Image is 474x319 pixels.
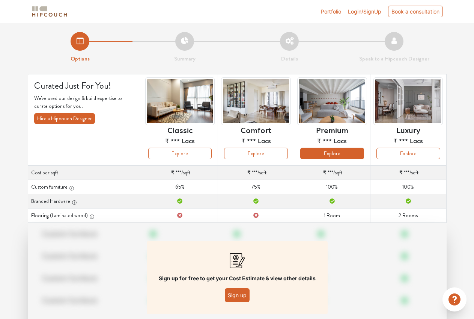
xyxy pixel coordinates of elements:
[348,8,381,15] span: Login/SignUp
[28,194,142,209] th: Branded Hardware
[370,166,446,180] td: /sqft
[370,180,446,194] td: 100%
[294,209,370,223] td: 1 Room
[28,209,142,223] th: Flooring (Laminated wood)
[316,125,348,134] h6: Premium
[294,180,370,194] td: 100%
[145,77,215,125] img: header-preview
[148,148,212,159] button: Explore
[34,94,136,110] p: We've used our design & build expertise to curate options for you.
[159,274,316,282] p: Sign up for free to get your Cost Estimate & view other details
[174,54,196,63] strong: Summary
[142,166,218,180] td: /sqft
[31,3,68,20] span: logo-horizontal.svg
[31,5,68,18] img: logo-horizontal.svg
[34,80,136,91] h4: Curated Just For You!
[359,54,429,63] strong: Speak to a Hipcouch Designer
[34,113,95,124] button: Hire a Hipcouch Designer
[218,180,294,194] td: 75%
[167,125,193,134] h6: Classic
[321,8,341,15] a: Portfolio
[28,180,142,194] th: Custom furniture
[218,166,294,180] td: /sqft
[224,148,288,159] button: Explore
[396,125,420,134] h6: Luxury
[373,77,443,125] img: header-preview
[294,166,370,180] td: /sqft
[142,180,218,194] td: 65%
[376,148,440,159] button: Explore
[221,77,291,125] img: header-preview
[370,209,446,223] td: 2 Rooms
[225,288,250,302] button: Sign up
[28,166,142,180] th: Cost per sqft
[388,6,443,17] div: Book a consultation
[297,77,367,125] img: header-preview
[281,54,298,63] strong: Details
[241,125,271,134] h6: Comfort
[71,54,90,63] strong: Options
[300,148,364,159] button: Explore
